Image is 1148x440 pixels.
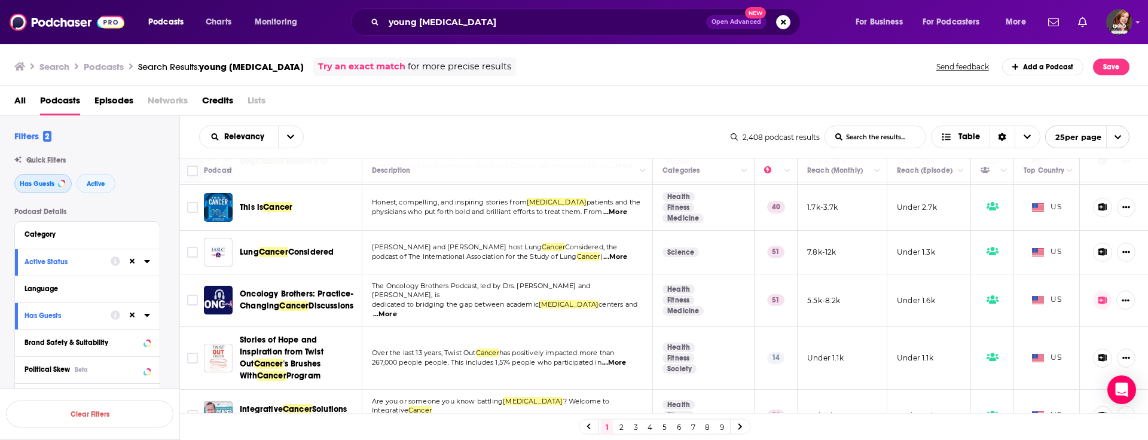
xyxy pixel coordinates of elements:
[240,289,353,311] span: Oncology Brothers: Practice-Changing
[701,420,713,434] a: 8
[283,404,312,414] span: Cancer
[224,133,268,141] span: Relevancy
[1116,291,1135,310] button: Show More Button
[662,213,704,223] a: Medicine
[1093,59,1129,75] button: Save
[25,362,150,377] button: Political SkewBeta
[1002,59,1084,75] a: Add a Podcast
[240,201,292,213] a: This isCancer
[870,164,884,178] button: Column Actions
[372,163,410,178] div: Description
[807,247,836,257] p: 7.8k-12k
[204,344,233,372] img: Stories of Hope and Inspiration from Twist Out Cancer's Brushes With Cancer Program
[662,400,695,410] a: Health
[745,7,767,19] span: New
[204,286,233,314] img: Oncology Brothers: Practice-Changing Cancer Discussions
[587,198,640,206] span: patients and the
[662,285,695,294] a: Health
[673,420,685,434] a: 6
[372,397,610,415] span: ? Welcome to Integrative
[94,91,133,115] a: Episodes
[39,61,69,72] h3: Search
[764,163,781,178] div: Power Score
[503,397,563,405] span: [MEDICAL_DATA]
[767,201,785,213] p: 40
[254,359,283,369] span: Cancer
[731,133,820,142] div: 2,408 podcast results
[1032,294,1061,306] span: US
[706,15,767,29] button: Open AdvancedNew
[372,349,476,357] span: Over the last 13 years, Twist Out
[933,62,993,72] button: Send feedback
[240,246,334,258] a: LungCancerConsidered
[1106,9,1132,35] span: Logged in as pamelastevensmedia
[25,311,103,320] div: Has Guests
[662,203,694,212] a: Fitness
[1006,14,1026,30] span: More
[187,247,198,258] span: Toggle select row
[14,174,72,193] button: Has Guests
[25,335,150,350] button: Brand Safety & Suitability
[6,401,173,427] button: Clear Filters
[662,295,694,305] a: Fitness
[915,13,997,32] button: open menu
[286,371,320,381] span: Program
[206,14,231,30] span: Charts
[662,343,695,352] a: Health
[527,198,587,206] span: [MEDICAL_DATA]
[148,91,188,115] span: Networks
[897,411,935,421] p: Under 1.2k
[372,397,503,405] span: Are you or someone you know battling
[187,410,198,421] span: Toggle select row
[780,164,795,178] button: Column Actions
[408,60,511,74] span: for more precise results
[14,130,51,142] h2: Filters
[26,156,66,164] span: Quick Filters
[1106,9,1132,35] button: Show profile menu
[240,335,323,369] span: Stories of Hope and Inspiration from Twist Out
[847,13,918,32] button: open menu
[931,126,1040,148] h2: Choose View
[1032,201,1061,213] span: US
[25,308,111,323] button: Has Guests
[257,371,286,381] span: Cancer
[202,91,233,115] a: Credits
[138,61,304,72] div: Search Results:
[767,410,785,421] p: 53
[14,91,26,115] span: All
[856,14,903,30] span: For Business
[1046,128,1101,146] span: 25 per page
[1073,12,1092,32] a: Show notifications dropdown
[40,91,80,115] a: Podcasts
[1032,352,1061,364] span: US
[75,366,88,374] div: Beta
[246,13,313,32] button: open menu
[923,14,980,30] span: For Podcasters
[687,420,699,434] a: 7
[662,192,695,201] a: Health
[807,411,835,421] p: 5.4k-8k
[372,243,542,251] span: [PERSON_NAME] and [PERSON_NAME] host Lung
[14,207,160,216] p: Podcast Details
[997,164,1011,178] button: Column Actions
[200,133,278,141] button: open menu
[539,300,599,308] span: [MEDICAL_DATA]
[807,295,841,305] p: 5.5k-8.2k
[372,358,602,366] span: 267,000 people people. This includes 1,574 people who participated in
[204,193,233,222] img: This is Cancer
[807,353,844,363] p: Under 1.1k
[372,198,527,206] span: Honest, compelling, and inspiring stories from
[25,254,111,269] button: Active Status
[10,11,124,33] img: Podchaser - Follow, Share and Rate Podcasts
[204,238,233,267] img: Lung Cancer Considered
[954,164,968,178] button: Column Actions
[288,247,334,257] span: Considered
[897,295,935,305] p: Under 1.6k
[599,300,637,308] span: centers and
[1117,406,1135,425] button: Show More Button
